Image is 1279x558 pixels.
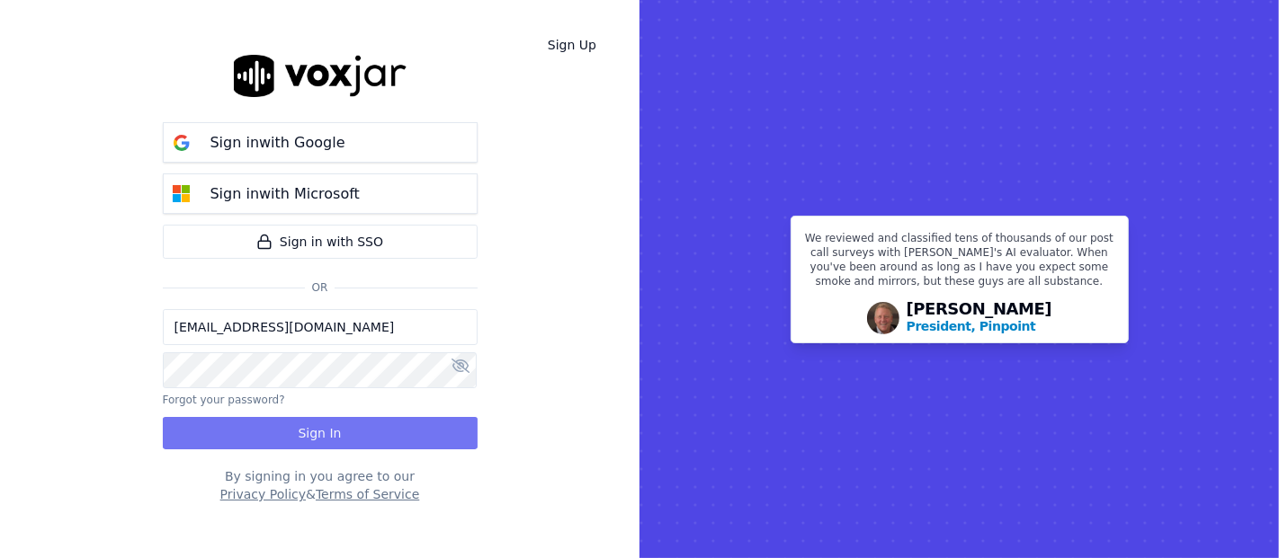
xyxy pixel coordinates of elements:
[163,393,285,407] button: Forgot your password?
[163,122,478,163] button: Sign inwith Google
[163,467,478,503] div: By signing in you agree to our &
[867,302,899,334] img: Avatar
[210,132,345,154] p: Sign in with Google
[907,301,1052,335] div: [PERSON_NAME]
[164,176,200,212] img: microsoft Sign in button
[316,485,419,503] button: Terms of Service
[305,280,335,295] span: Or
[907,317,1036,335] p: President, Pinpoint
[163,309,478,345] input: Email
[234,55,407,97] img: logo
[163,173,478,214] button: Sign inwith Microsoft
[163,225,478,259] a: Sign in with SSO
[210,183,360,205] p: Sign in with Microsoft
[163,417,478,449] button: Sign In
[220,485,306,503] button: Privacy Policy
[164,125,200,161] img: google Sign in button
[802,231,1117,296] p: We reviewed and classified tens of thousands of our post call surveys with [PERSON_NAME]'s AI eva...
[533,29,611,61] a: Sign Up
